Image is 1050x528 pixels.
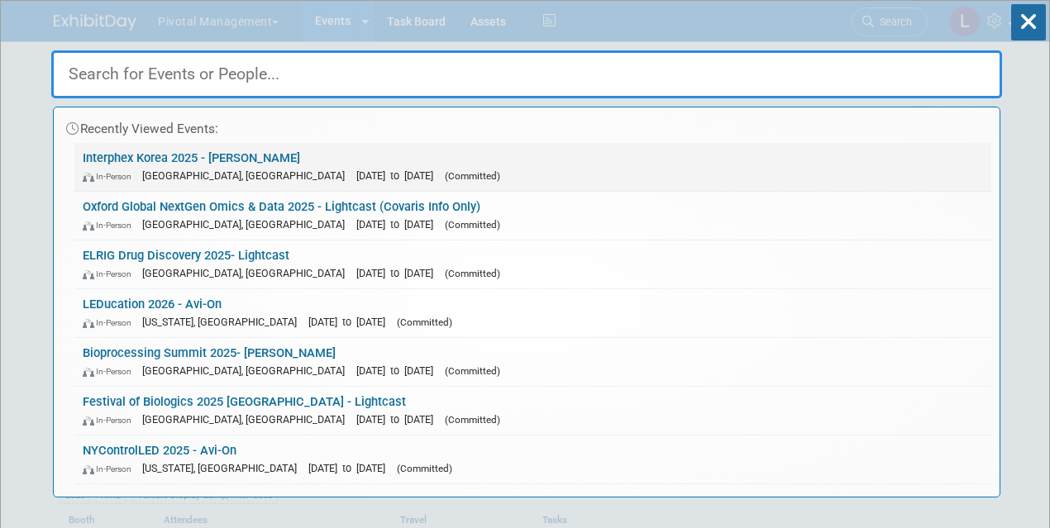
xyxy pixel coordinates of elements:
[83,415,139,426] span: In-Person
[142,267,353,279] span: [GEOGRAPHIC_DATA], [GEOGRAPHIC_DATA]
[308,316,394,328] span: [DATE] to [DATE]
[356,267,441,279] span: [DATE] to [DATE]
[74,338,991,386] a: Bioprocessing Summit 2025- [PERSON_NAME] In-Person [GEOGRAPHIC_DATA], [GEOGRAPHIC_DATA] [DATE] to...
[142,169,353,182] span: [GEOGRAPHIC_DATA], [GEOGRAPHIC_DATA]
[83,317,139,328] span: In-Person
[397,316,452,328] span: (Committed)
[445,268,500,279] span: (Committed)
[308,462,394,474] span: [DATE] to [DATE]
[397,463,452,474] span: (Committed)
[142,218,353,231] span: [GEOGRAPHIC_DATA], [GEOGRAPHIC_DATA]
[74,192,991,240] a: Oxford Global NextGen Omics & Data 2025 - Lightcast (Covaris Info Only) In-Person [GEOGRAPHIC_DAT...
[142,462,305,474] span: [US_STATE], [GEOGRAPHIC_DATA]
[83,220,139,231] span: In-Person
[142,364,353,377] span: [GEOGRAPHIC_DATA], [GEOGRAPHIC_DATA]
[62,107,991,143] div: Recently Viewed Events:
[356,364,441,377] span: [DATE] to [DATE]
[74,387,991,435] a: Festival of Biologics 2025 [GEOGRAPHIC_DATA] - Lightcast In-Person [GEOGRAPHIC_DATA], [GEOGRAPHIC...
[74,435,991,483] a: NYControlLED 2025 - Avi-On In-Person [US_STATE], [GEOGRAPHIC_DATA] [DATE] to [DATE] (Committed)
[74,240,991,288] a: ELRIG Drug Discovery 2025- Lightcast In-Person [GEOGRAPHIC_DATA], [GEOGRAPHIC_DATA] [DATE] to [DA...
[445,219,500,231] span: (Committed)
[83,366,139,377] span: In-Person
[83,464,139,474] span: In-Person
[83,269,139,279] span: In-Person
[445,170,500,182] span: (Committed)
[445,414,500,426] span: (Committed)
[142,316,305,328] span: [US_STATE], [GEOGRAPHIC_DATA]
[356,413,441,426] span: [DATE] to [DATE]
[356,218,441,231] span: [DATE] to [DATE]
[83,171,139,182] span: In-Person
[74,289,991,337] a: LEDucation 2026 - Avi-On In-Person [US_STATE], [GEOGRAPHIC_DATA] [DATE] to [DATE] (Committed)
[445,365,500,377] span: (Committed)
[51,50,1002,98] input: Search for Events or People...
[74,143,991,191] a: Interphex Korea 2025 - [PERSON_NAME] In-Person [GEOGRAPHIC_DATA], [GEOGRAPHIC_DATA] [DATE] to [DA...
[356,169,441,182] span: [DATE] to [DATE]
[142,413,353,426] span: [GEOGRAPHIC_DATA], [GEOGRAPHIC_DATA]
